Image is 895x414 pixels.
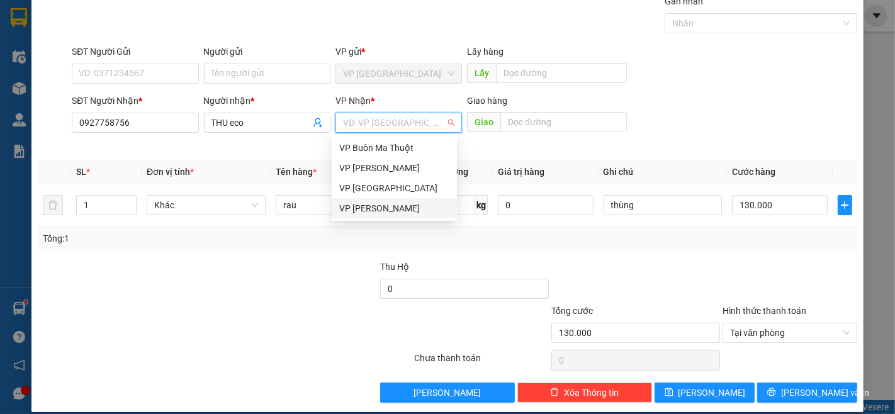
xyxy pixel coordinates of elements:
[665,388,673,398] span: save
[76,167,86,177] span: SL
[332,138,457,158] div: VP Buôn Ma Thuột
[339,161,449,175] div: VP [PERSON_NAME]
[467,112,500,132] span: Giao
[496,63,627,83] input: Dọc đường
[500,112,627,132] input: Dọc đường
[757,383,857,403] button: printer[PERSON_NAME] và In
[276,167,317,177] span: Tên hàng
[517,383,652,403] button: deleteXóa Thông tin
[414,386,481,400] span: [PERSON_NAME]
[767,388,776,398] span: printer
[332,198,457,218] div: VP Phan Thiết
[72,45,198,59] div: SĐT Người Gửi
[380,262,409,272] span: Thu Hộ
[339,141,449,155] div: VP Buôn Ma Thuột
[204,94,330,108] div: Người nhận
[204,45,330,59] div: Người gửi
[781,386,869,400] span: [PERSON_NAME] và In
[72,94,198,108] div: SĐT Người Nhận
[414,351,551,373] div: Chưa thanh toán
[276,195,395,215] input: VD: Bàn, Ghế
[43,232,346,245] div: Tổng: 1
[339,201,449,215] div: VP [PERSON_NAME]
[838,200,852,210] span: plus
[838,195,853,215] button: plus
[498,195,593,215] input: 0
[343,64,454,83] span: VP Đà Lạt
[467,96,507,106] span: Giao hàng
[723,306,806,316] label: Hình thức thanh toán
[339,181,449,195] div: VP [GEOGRAPHIC_DATA]
[730,323,850,342] span: Tại văn phòng
[71,53,165,67] text: DLT2508150019
[550,388,559,398] span: delete
[335,96,371,106] span: VP Nhận
[604,195,723,215] input: Ghi Chú
[475,195,488,215] span: kg
[599,160,728,184] th: Ghi chú
[132,74,226,100] div: Nhận: VP [PERSON_NAME]
[551,306,593,316] span: Tổng cước
[564,386,619,400] span: Xóa Thông tin
[154,196,258,215] span: Khác
[732,167,775,177] span: Cước hàng
[332,158,457,178] div: VP Gia Lai
[678,386,746,400] span: [PERSON_NAME]
[43,195,63,215] button: delete
[467,63,496,83] span: Lấy
[380,383,515,403] button: [PERSON_NAME]
[9,74,125,100] div: Gửi: VP [GEOGRAPHIC_DATA]
[313,118,323,128] span: user-add
[335,134,462,148] div: Văn phòng không hợp lệ
[332,178,457,198] div: VP Đà Lạt
[467,47,504,57] span: Lấy hàng
[147,167,194,177] span: Đơn vị tính
[335,45,462,59] div: VP gửi
[655,383,755,403] button: save[PERSON_NAME]
[498,167,544,177] span: Giá trị hàng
